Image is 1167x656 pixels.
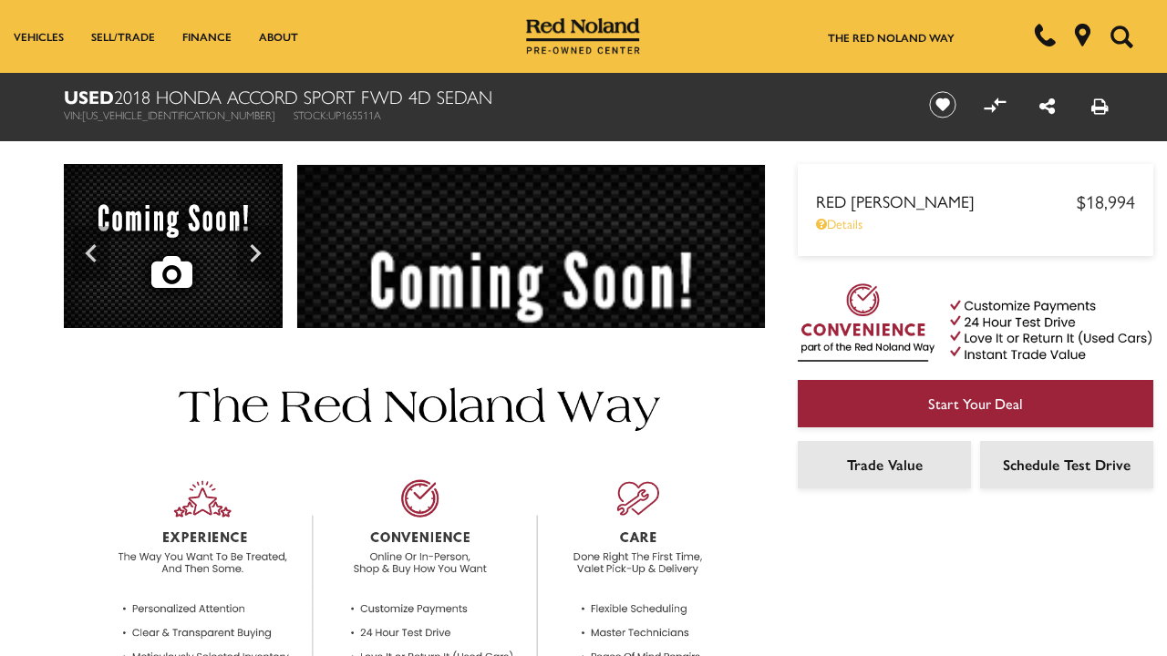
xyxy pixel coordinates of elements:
[82,107,275,123] span: [US_VEHICLE_IDENTIFICATION_NUMBER]
[816,190,1077,212] span: Red [PERSON_NAME]
[923,90,963,119] button: Save vehicle
[928,393,1023,414] span: Start Your Deal
[64,87,898,107] h1: 2018 Honda Accord Sport FWD 4D Sedan
[1091,92,1109,118] a: Print this Used 2018 Honda Accord Sport FWD 4D Sedan
[828,29,955,46] a: The Red Noland Way
[526,25,641,43] a: Red Noland Pre-Owned
[526,18,641,55] img: Red Noland Pre-Owned
[64,164,283,333] img: Used 2018 Platinum White Pearl Honda Sport image 1
[1103,1,1140,72] button: Open the search field
[981,91,1008,118] button: Compare vehicle
[798,380,1153,427] a: Start Your Deal
[296,164,766,526] img: Used 2018 Platinum White Pearl Honda Sport image 1
[816,188,1135,214] a: Red [PERSON_NAME] $18,994
[1003,454,1131,475] span: Schedule Test Drive
[1077,188,1135,214] span: $18,994
[980,441,1153,488] a: Schedule Test Drive
[1039,92,1055,118] a: Share this Used 2018 Honda Accord Sport FWD 4D Sedan
[294,107,328,123] span: Stock:
[816,214,1135,232] a: Details
[64,83,114,109] strong: Used
[798,441,971,488] a: Trade Value
[328,107,381,123] span: UP165511A
[64,107,82,123] span: VIN:
[847,454,923,475] span: Trade Value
